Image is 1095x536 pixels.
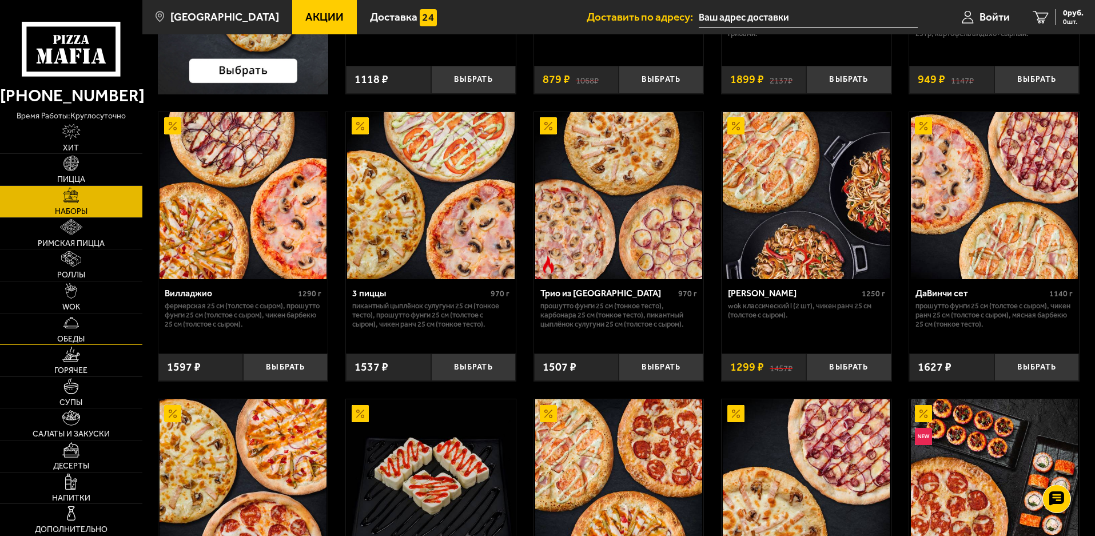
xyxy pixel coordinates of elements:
[158,112,328,279] a: АкционныйВилладжио
[770,74,793,85] s: 2137 ₽
[352,288,488,299] div: 3 пиццы
[352,405,369,422] img: Акционный
[352,301,509,329] p: Пикантный цыплёнок сулугуни 25 см (тонкое тесто), Прошутто Фунги 25 см (толстое с сыром), Чикен Р...
[915,405,932,422] img: Акционный
[53,462,89,470] span: Десерты
[727,405,744,422] img: Акционный
[1063,9,1084,17] span: 0 руб.
[723,112,890,279] img: Вилла Капри
[730,74,764,85] span: 1899 ₽
[347,112,514,279] img: 3 пиццы
[63,144,79,152] span: Хит
[728,288,859,299] div: [PERSON_NAME]
[543,362,576,373] span: 1507 ₽
[165,288,296,299] div: Вилладжио
[52,494,90,502] span: Напитки
[491,289,509,299] span: 970 г
[951,74,974,85] s: 1147 ₽
[534,112,704,279] a: АкционныйОстрое блюдоТрио из Рио
[619,66,703,94] button: Выбрать
[918,362,951,373] span: 1627 ₽
[298,289,321,299] span: 1290 г
[540,405,557,422] img: Акционный
[164,117,181,134] img: Акционный
[678,289,697,299] span: 970 г
[535,112,702,279] img: Трио из Рио
[420,9,437,26] img: 15daf4d41897b9f0e9f617042186c801.svg
[911,112,1078,279] img: ДаВинчи сет
[54,367,87,375] span: Горячее
[727,117,744,134] img: Акционный
[576,74,599,85] s: 1068 ₽
[540,256,557,273] img: Острое блюдо
[915,428,932,445] img: Новинка
[160,112,326,279] img: Вилладжио
[619,354,703,382] button: Выбрать
[431,66,516,94] button: Выбрать
[1049,289,1073,299] span: 1140 г
[806,66,891,94] button: Выбрать
[55,208,87,216] span: Наборы
[170,11,279,22] span: [GEOGRAPHIC_DATA]
[979,11,1010,22] span: Войти
[164,405,181,422] img: Акционный
[33,430,110,438] span: Салаты и закуски
[909,112,1079,279] a: АкционныйДаВинчи сет
[370,11,417,22] span: Доставка
[540,117,557,134] img: Акционный
[918,74,945,85] span: 949 ₽
[57,271,85,279] span: Роллы
[915,288,1046,299] div: ДаВинчи сет
[730,362,764,373] span: 1299 ₽
[431,354,516,382] button: Выбрать
[346,112,516,279] a: Акционный3 пиццы
[59,399,82,407] span: Супы
[35,526,107,534] span: Дополнительно
[1063,18,1084,25] span: 0 шт.
[862,289,885,299] span: 1250 г
[587,11,699,22] span: Доставить по адресу:
[243,354,328,382] button: Выбрать
[994,66,1079,94] button: Выбрать
[57,335,85,343] span: Обеды
[540,288,676,299] div: Трио из [GEOGRAPHIC_DATA]
[722,112,891,279] a: АкционныйВилла Капри
[38,240,105,248] span: Римская пицца
[355,362,388,373] span: 1537 ₽
[915,301,1073,329] p: Прошутто Фунги 25 см (толстое с сыром), Чикен Ранч 25 см (толстое с сыром), Мясная Барбекю 25 см ...
[770,362,793,373] s: 1457 ₽
[352,117,369,134] img: Акционный
[994,354,1079,382] button: Выбрать
[62,303,80,311] span: WOK
[728,301,885,320] p: Wok классический L (2 шт), Чикен Ранч 25 см (толстое с сыром).
[806,354,891,382] button: Выбрать
[305,11,344,22] span: Акции
[167,362,201,373] span: 1597 ₽
[540,301,698,329] p: Прошутто Фунги 25 см (тонкое тесто), Карбонара 25 см (тонкое тесто), Пикантный цыплёнок сулугуни ...
[915,117,932,134] img: Акционный
[165,301,322,329] p: Фермерская 25 см (толстое с сыром), Прошутто Фунги 25 см (толстое с сыром), Чикен Барбекю 25 см (...
[543,74,570,85] span: 879 ₽
[57,176,85,184] span: Пицца
[699,7,918,28] input: Ваш адрес доставки
[355,74,388,85] span: 1118 ₽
